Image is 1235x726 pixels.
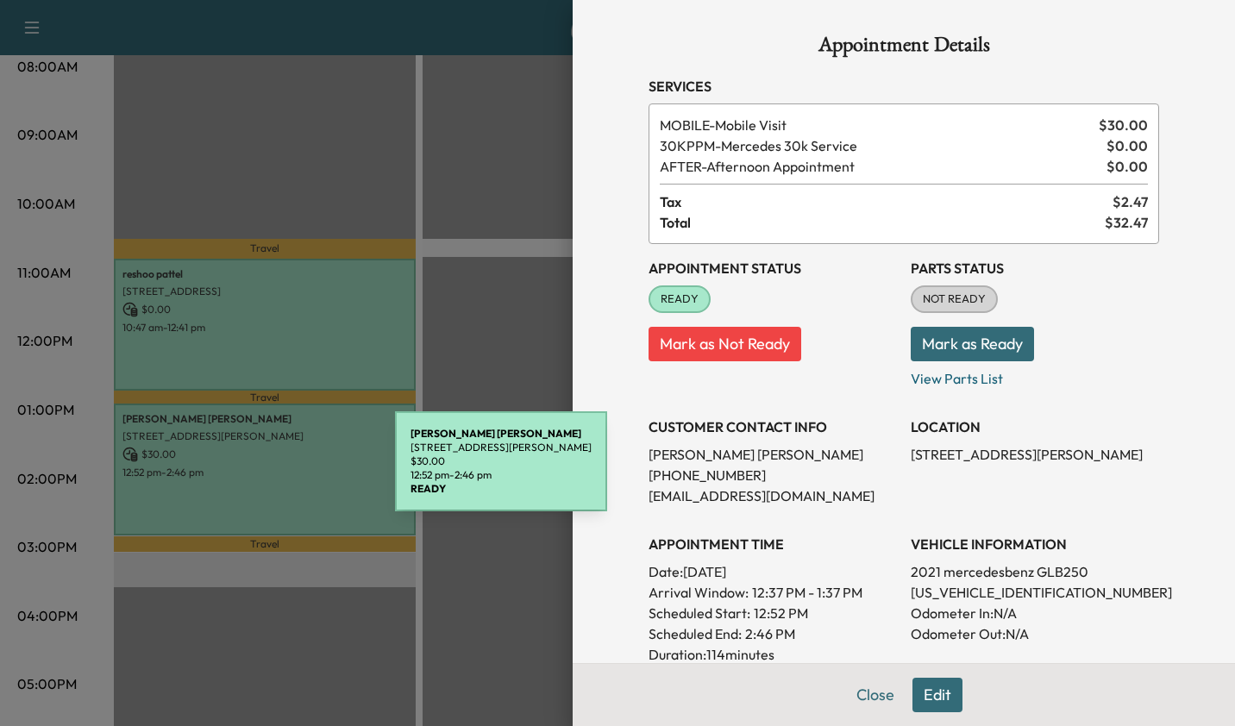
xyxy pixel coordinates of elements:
p: [STREET_ADDRESS][PERSON_NAME] [911,444,1159,465]
span: READY [650,291,709,308]
span: Mercedes 30k Service [660,135,1100,156]
h3: APPOINTMENT TIME [649,534,897,554]
span: 12:37 PM - 1:37 PM [752,582,862,603]
h3: CUSTOMER CONTACT INFO [649,416,897,437]
p: Duration: 114 minutes [649,644,897,665]
p: [STREET_ADDRESS][PERSON_NAME] [411,441,592,454]
b: READY [411,482,446,495]
p: 12:52 pm - 2:46 pm [411,468,592,482]
span: $ 0.00 [1106,156,1148,177]
p: Date: [DATE] [649,561,897,582]
span: Afternoon Appointment [660,156,1100,177]
button: Edit [912,678,962,712]
span: Mobile Visit [660,115,1092,135]
p: Odometer In: N/A [911,603,1159,623]
h3: Services [649,76,1159,97]
h3: Parts Status [911,258,1159,279]
p: [PHONE_NUMBER] [649,465,897,485]
span: $ 2.47 [1113,191,1148,212]
p: 2021 mercedesbenz GLB250 [911,561,1159,582]
span: Tax [660,191,1113,212]
h3: Appointment Status [649,258,897,279]
p: [US_VEHICLE_IDENTIFICATION_NUMBER] [911,582,1159,603]
p: 2:46 PM [745,623,795,644]
p: Scheduled End: [649,623,742,644]
span: $ 30.00 [1099,115,1148,135]
span: $ 32.47 [1105,212,1148,233]
p: [PERSON_NAME] [PERSON_NAME] [649,444,897,465]
span: Total [660,212,1105,233]
p: Arrival Window: [649,582,897,603]
p: Scheduled Start: [649,603,750,623]
p: $ 30.00 [411,454,592,468]
p: [EMAIL_ADDRESS][DOMAIN_NAME] [649,485,897,506]
button: Mark as Not Ready [649,327,801,361]
span: $ 0.00 [1106,135,1148,156]
p: View Parts List [911,361,1159,389]
button: Close [845,678,906,712]
h1: Appointment Details [649,34,1159,62]
p: Odometer Out: N/A [911,623,1159,644]
p: 12:52 PM [754,603,808,623]
button: Mark as Ready [911,327,1034,361]
h3: LOCATION [911,416,1159,437]
span: NOT READY [912,291,996,308]
b: [PERSON_NAME] [PERSON_NAME] [411,427,581,440]
h3: VEHICLE INFORMATION [911,534,1159,554]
